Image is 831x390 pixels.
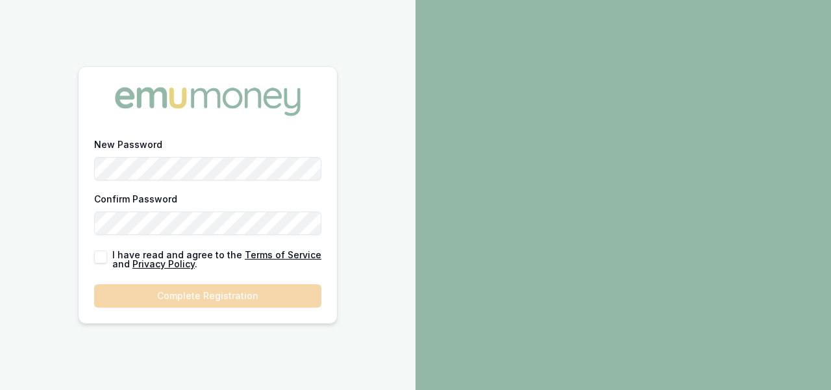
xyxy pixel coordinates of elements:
label: New Password [94,139,162,150]
a: Privacy Policy [132,258,195,269]
a: Terms of Service [245,249,321,260]
label: I have read and agree to the and . [112,250,321,269]
img: Emu Money [110,82,305,120]
label: Confirm Password [94,193,177,204]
